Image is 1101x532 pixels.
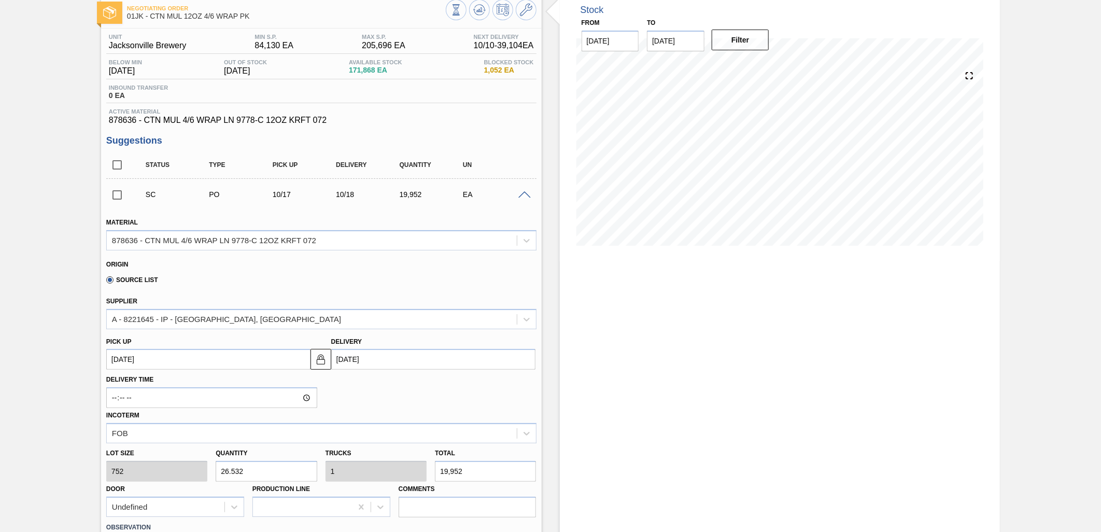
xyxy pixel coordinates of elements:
[106,372,317,387] label: Delivery Time
[647,19,655,26] label: to
[333,161,405,169] div: Delivery
[109,92,168,100] span: 0 EA
[106,446,207,461] label: Lot size
[112,315,341,324] div: A - 8221645 - IP - [GEOGRAPHIC_DATA], [GEOGRAPHIC_DATA]
[474,34,534,40] span: Next Delivery
[397,161,469,169] div: Quantity
[112,429,128,438] div: FOB
[109,116,534,125] span: 878636 - CTN MUL 4/6 WRAP LN 9778-C 12OZ KRFT 072
[460,161,532,169] div: UN
[216,450,247,457] label: Quantity
[310,349,331,370] button: locked
[397,190,469,199] div: 19,952
[315,353,327,366] img: locked
[224,66,267,76] span: [DATE]
[109,34,186,40] span: Unit
[106,219,138,226] label: Material
[484,66,534,74] span: 1,052 EA
[112,236,316,245] div: 878636 - CTN MUL 4/6 WRAP LN 9778-C 12OZ KRFT 072
[255,41,293,50] span: 84,130 EA
[252,485,310,493] label: Production Line
[127,12,446,20] span: 01JK - CTN MUL 12OZ 4/6 WRAP PK
[331,338,362,345] label: Delivery
[106,485,125,493] label: Door
[106,276,158,284] label: Source List
[435,450,455,457] label: Total
[255,34,293,40] span: MIN S.P.
[103,6,116,19] img: Ícone
[109,59,142,65] span: Below Min
[582,31,639,51] input: mm/dd/yyyy
[270,190,342,199] div: 10/17/2025
[106,298,137,305] label: Supplier
[712,30,769,50] button: Filter
[399,482,537,497] label: Comments
[349,59,402,65] span: Available Stock
[109,108,534,115] span: Active Material
[331,349,535,370] input: mm/dd/yyyy
[581,5,604,16] div: Stock
[362,41,405,50] span: 205,696 EA
[362,34,405,40] span: MAX S.P.
[582,19,600,26] label: From
[109,41,186,50] span: Jacksonville Brewery
[206,190,278,199] div: Purchase order
[106,135,537,146] h3: Suggestions
[143,161,215,169] div: Status
[474,41,534,50] span: 10/10 - 39,104 EA
[333,190,405,199] div: 10/18/2025
[349,66,402,74] span: 171,868 EA
[143,190,215,199] div: Suggestion Created
[127,5,446,11] span: Negotiating Order
[326,450,351,457] label: Trucks
[647,31,704,51] input: mm/dd/yyyy
[206,161,278,169] div: Type
[106,412,139,419] label: Incoterm
[106,338,132,345] label: Pick up
[106,349,310,370] input: mm/dd/yyyy
[109,85,168,91] span: Inbound Transfer
[460,190,532,199] div: EA
[224,59,267,65] span: Out Of Stock
[484,59,534,65] span: Blocked Stock
[112,502,147,511] div: Undefined
[109,66,142,76] span: [DATE]
[106,261,129,268] label: Origin
[270,161,342,169] div: Pick up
